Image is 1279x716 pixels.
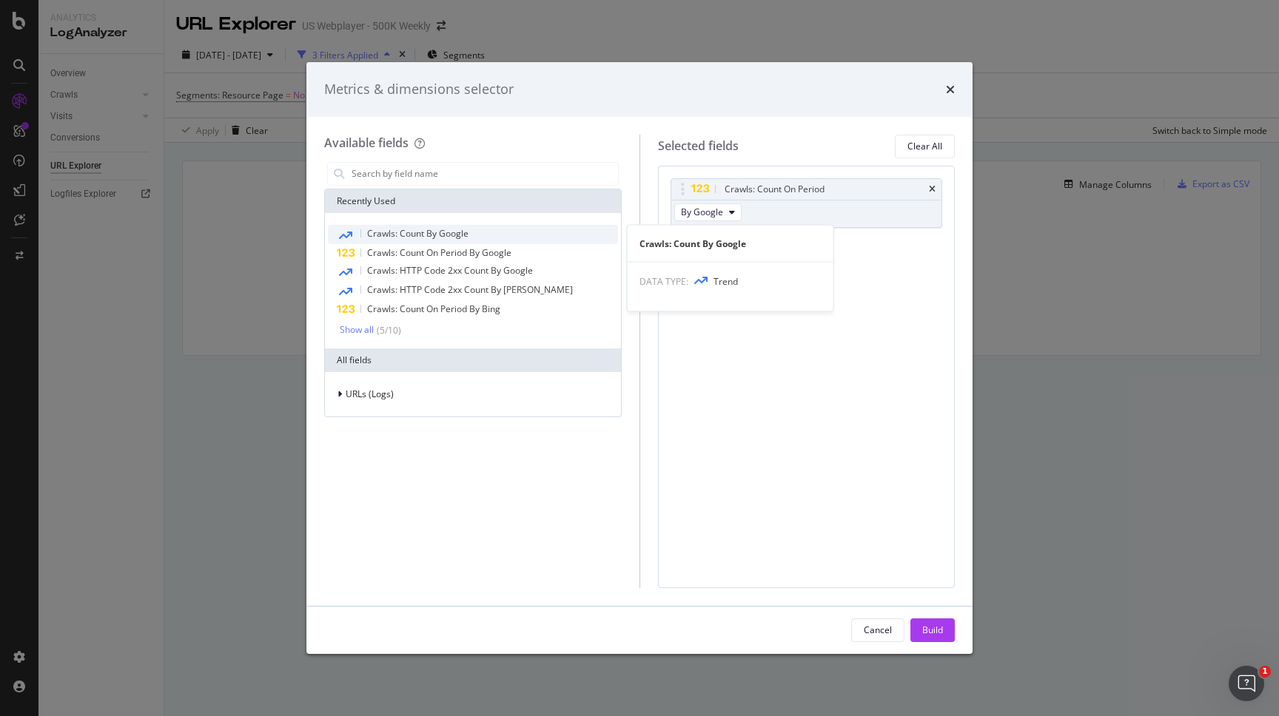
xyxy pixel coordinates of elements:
[907,140,942,152] div: Clear All
[1259,666,1271,678] span: 1
[340,325,374,335] div: Show all
[922,624,943,636] div: Build
[367,264,533,277] span: Crawls: HTTP Code 2xx Count By Google
[639,275,688,288] span: DATA TYPE:
[671,178,943,228] div: Crawls: Count On PeriodtimesBy Google
[324,80,514,99] div: Metrics & dimensions selector
[374,324,401,337] div: ( 5 / 10 )
[681,206,723,218] span: By Google
[367,283,573,296] span: Crawls: HTTP Code 2xx Count By [PERSON_NAME]
[628,237,833,250] div: Crawls: Count By Google
[864,624,892,636] div: Cancel
[350,163,618,185] input: Search by field name
[674,203,742,221] button: By Google
[346,388,394,400] span: URLs (Logs)
[367,246,511,259] span: Crawls: Count On Period By Google
[325,189,621,213] div: Recently Used
[367,303,500,315] span: Crawls: Count On Period By Bing
[725,182,825,197] div: Crawls: Count On Period
[306,62,973,654] div: modal
[851,618,904,642] button: Cancel
[910,618,955,642] button: Build
[658,138,739,155] div: Selected fields
[895,135,955,158] button: Clear All
[714,275,738,288] span: Trend
[1229,666,1264,701] iframe: Intercom live chat
[946,80,955,99] div: times
[325,348,621,372] div: All fields
[324,135,409,151] div: Available fields
[929,185,936,194] div: times
[367,227,469,240] span: Crawls: Count By Google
